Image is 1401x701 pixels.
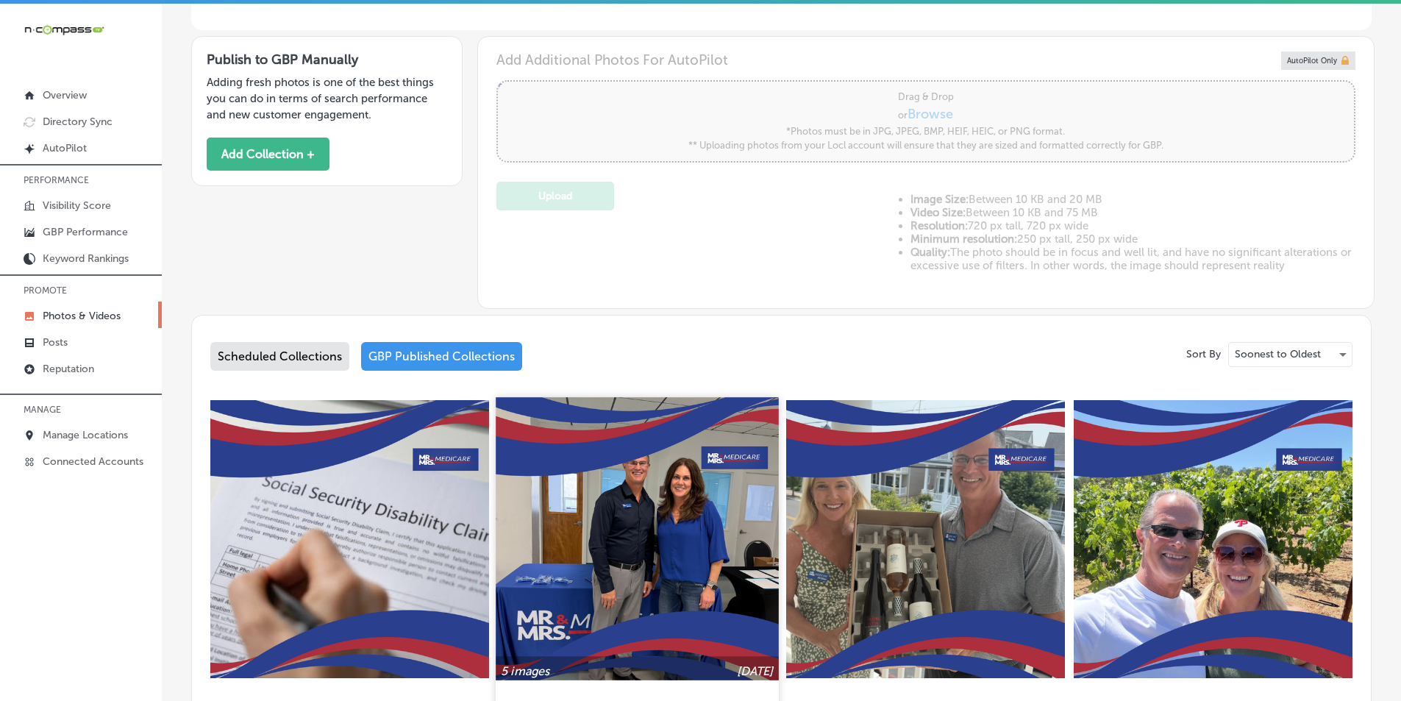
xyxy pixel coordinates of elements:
p: Visibility Score [43,199,111,212]
p: Sort By [1186,348,1221,360]
p: Overview [43,89,87,102]
div: GBP Published Collections [361,342,522,371]
img: Collection thumbnail [1074,400,1352,679]
img: 660ab0bf-5cc7-4cb8-ba1c-48b5ae0f18e60NCTV_CLogo_TV_Black_-500x88.png [24,23,104,37]
p: Manage Locations [43,429,128,441]
img: Collection thumbnail [210,400,489,679]
p: Photos & Videos [43,310,121,322]
button: Add Collection + [207,138,329,171]
p: Reputation [43,363,94,375]
img: Collection thumbnail [496,397,779,680]
div: Scheduled Collections [210,342,349,371]
p: Adding fresh photos is one of the best things you can do in terms of search performance and new c... [207,74,447,123]
img: Collection thumbnail [786,400,1065,679]
h3: Publish to GBP Manually [207,51,447,68]
p: Connected Accounts [43,455,143,468]
p: Keyword Rankings [43,252,129,265]
p: Posts [43,336,68,349]
p: Directory Sync [43,115,113,128]
p: [DATE] [737,663,774,677]
p: 5 images [502,663,550,677]
p: AutoPilot [43,142,87,154]
p: Soonest to Oldest [1235,347,1321,361]
p: GBP Performance [43,226,128,238]
div: Soonest to Oldest [1229,343,1352,366]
